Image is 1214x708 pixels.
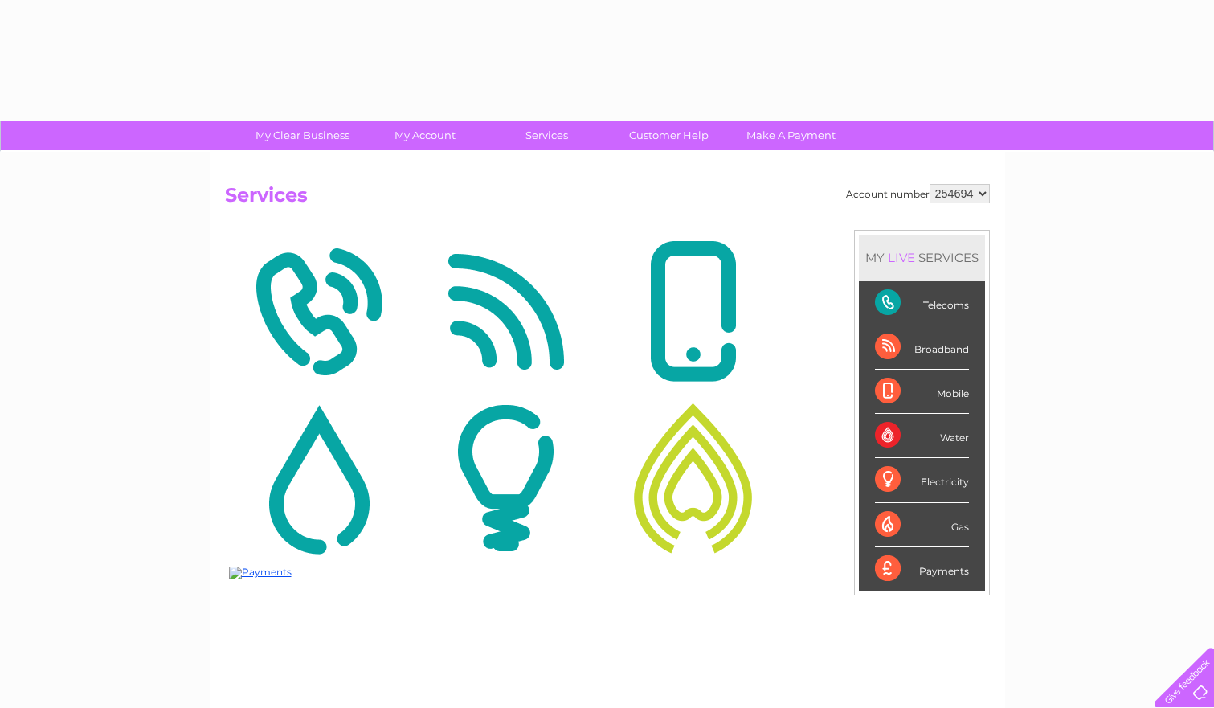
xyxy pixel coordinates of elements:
a: Make A Payment [725,121,857,150]
img: Payments [229,567,292,579]
div: LIVE [885,250,918,265]
img: Gas [603,400,783,556]
img: Telecoms [229,234,408,390]
a: Customer Help [603,121,735,150]
div: Electricity [875,458,969,502]
h2: Services [225,184,990,215]
a: Services [480,121,613,150]
div: Payments [875,547,969,591]
a: My Account [358,121,491,150]
div: Telecoms [875,281,969,325]
div: Water [875,414,969,458]
img: Broadband [416,234,595,390]
div: Broadband [875,325,969,370]
img: Water [229,400,408,556]
div: Account number [846,184,990,203]
div: MY SERVICES [859,235,985,280]
img: Electricity [416,400,595,556]
div: Mobile [875,370,969,414]
div: Gas [875,503,969,547]
a: My Clear Business [236,121,369,150]
img: Mobile [603,234,783,390]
